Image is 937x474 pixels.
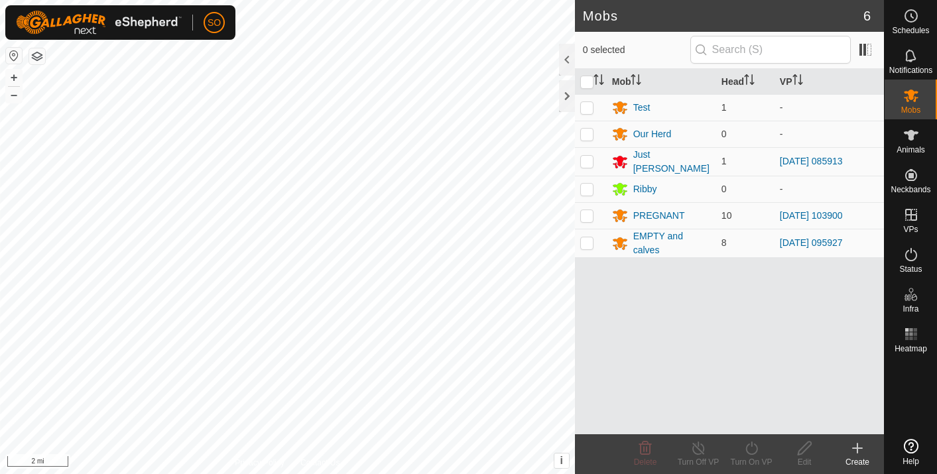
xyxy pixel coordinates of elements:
[690,36,851,64] input: Search (S)
[634,457,657,467] span: Delete
[721,156,727,166] span: 1
[721,102,727,113] span: 1
[721,184,727,194] span: 0
[780,237,843,248] a: [DATE] 095927
[583,43,690,57] span: 0 selected
[16,11,182,34] img: Gallagher Logo
[744,76,755,87] p-sorticon: Activate to sort
[892,27,929,34] span: Schedules
[672,456,725,468] div: Turn Off VP
[903,225,918,233] span: VPs
[775,121,884,147] td: -
[593,76,604,87] p-sorticon: Activate to sort
[775,176,884,202] td: -
[560,455,562,466] span: i
[300,457,340,469] a: Contact Us
[633,229,711,257] div: EMPTY and calves
[29,48,45,64] button: Map Layers
[6,48,22,64] button: Reset Map
[903,457,919,465] span: Help
[633,148,711,176] div: Just [PERSON_NAME]
[583,8,863,24] h2: Mobs
[863,6,871,26] span: 6
[6,87,22,103] button: –
[780,210,843,221] a: [DATE] 103900
[901,106,920,114] span: Mobs
[831,456,884,468] div: Create
[889,66,932,74] span: Notifications
[778,456,831,468] div: Edit
[775,69,884,95] th: VP
[897,146,925,154] span: Animals
[899,265,922,273] span: Status
[721,129,727,139] span: 0
[895,345,927,353] span: Heatmap
[607,69,716,95] th: Mob
[725,456,778,468] div: Turn On VP
[780,156,843,166] a: [DATE] 085913
[792,76,803,87] p-sorticon: Activate to sort
[235,457,284,469] a: Privacy Policy
[633,101,651,115] div: Test
[721,210,732,221] span: 10
[716,69,775,95] th: Head
[554,453,569,468] button: i
[633,127,672,141] div: Our Herd
[721,237,727,248] span: 8
[903,305,918,313] span: Infra
[633,209,685,223] div: PREGNANT
[633,182,657,196] div: Ribby
[631,76,641,87] p-sorticon: Activate to sort
[891,186,930,194] span: Neckbands
[775,94,884,121] td: -
[885,434,937,471] a: Help
[208,16,221,30] span: SO
[6,70,22,86] button: +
